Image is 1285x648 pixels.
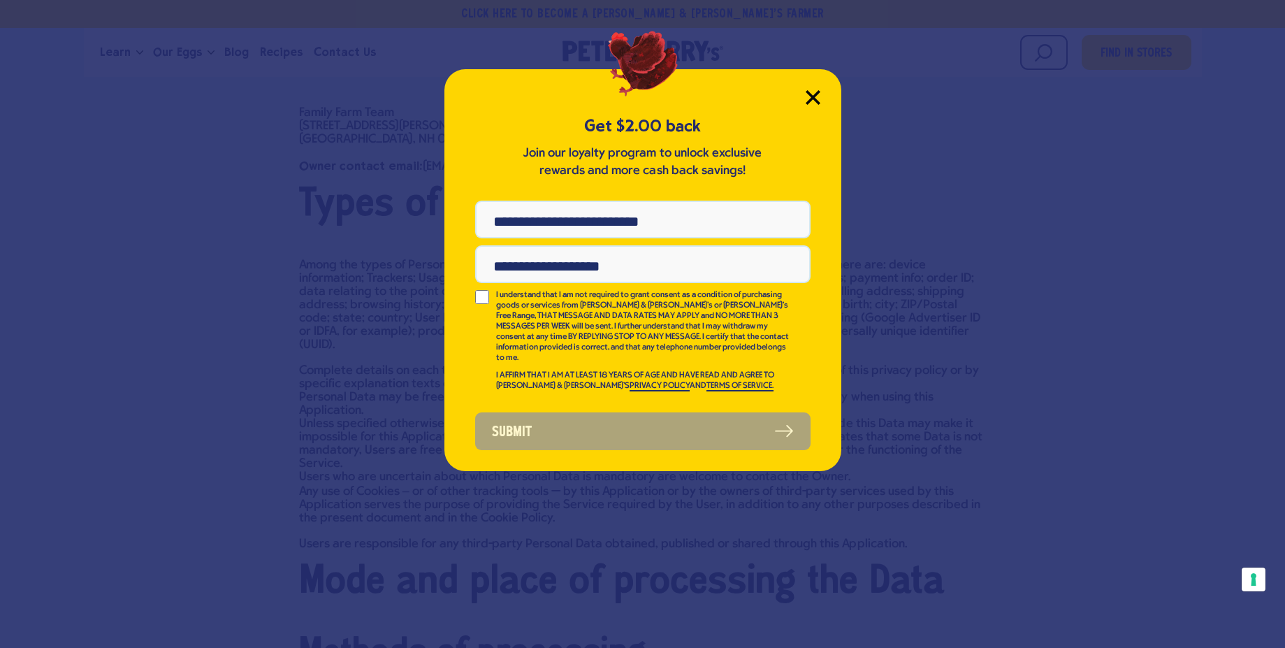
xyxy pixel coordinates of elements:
[475,412,811,450] button: Submit
[475,290,489,304] input: I understand that I am not required to grant consent as a condition of purchasing goods or servic...
[496,290,791,363] p: I understand that I am not required to grant consent as a condition of purchasing goods or servic...
[521,145,765,180] p: Join our loyalty program to unlock exclusive rewards and more cash back savings!
[706,382,774,391] a: TERMS OF SERVICE.
[496,370,791,391] p: I AFFIRM THAT I AM AT LEAST 18 YEARS OF AGE AND HAVE READ AND AGREE TO [PERSON_NAME] & [PERSON_NA...
[1242,568,1265,591] button: Your consent preferences for tracking technologies
[475,115,811,138] h5: Get $2.00 back
[630,382,690,391] a: PRIVACY POLICY
[806,90,820,105] button: Close Modal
